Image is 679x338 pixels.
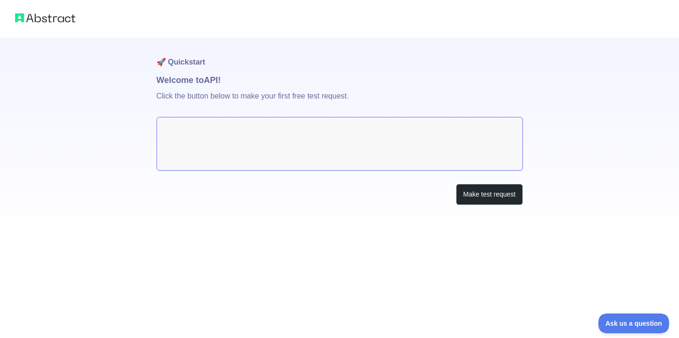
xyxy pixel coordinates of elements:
[157,87,523,117] p: Click the button below to make your first free test request.
[456,184,522,205] button: Make test request
[15,11,75,25] img: Abstract logo
[598,313,670,333] iframe: Toggle Customer Support
[157,38,523,74] h1: 🚀 Quickstart
[157,74,523,87] h1: Welcome to API!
